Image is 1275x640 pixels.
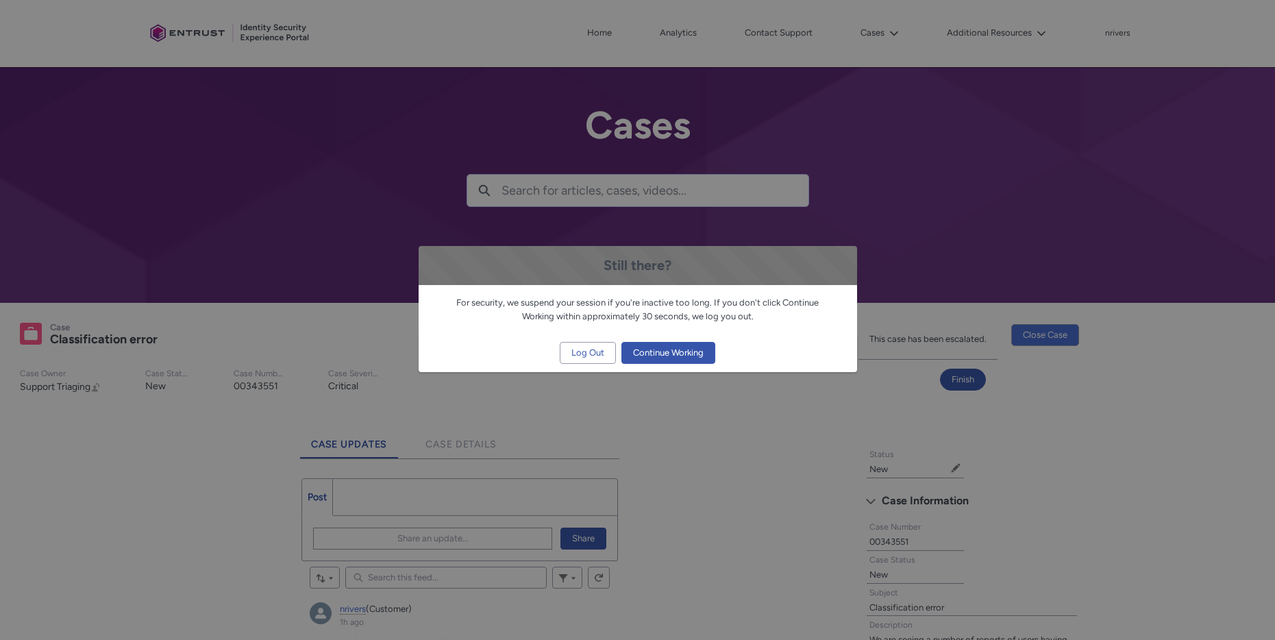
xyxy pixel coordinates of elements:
span: For security, we suspend your session if you're inactive too long. If you don't click Continue Wo... [456,297,819,321]
button: Log Out [560,342,616,364]
button: Continue Working [621,342,715,364]
span: Log Out [571,343,604,363]
span: Still there? [604,257,671,273]
span: Continue Working [633,343,704,363]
